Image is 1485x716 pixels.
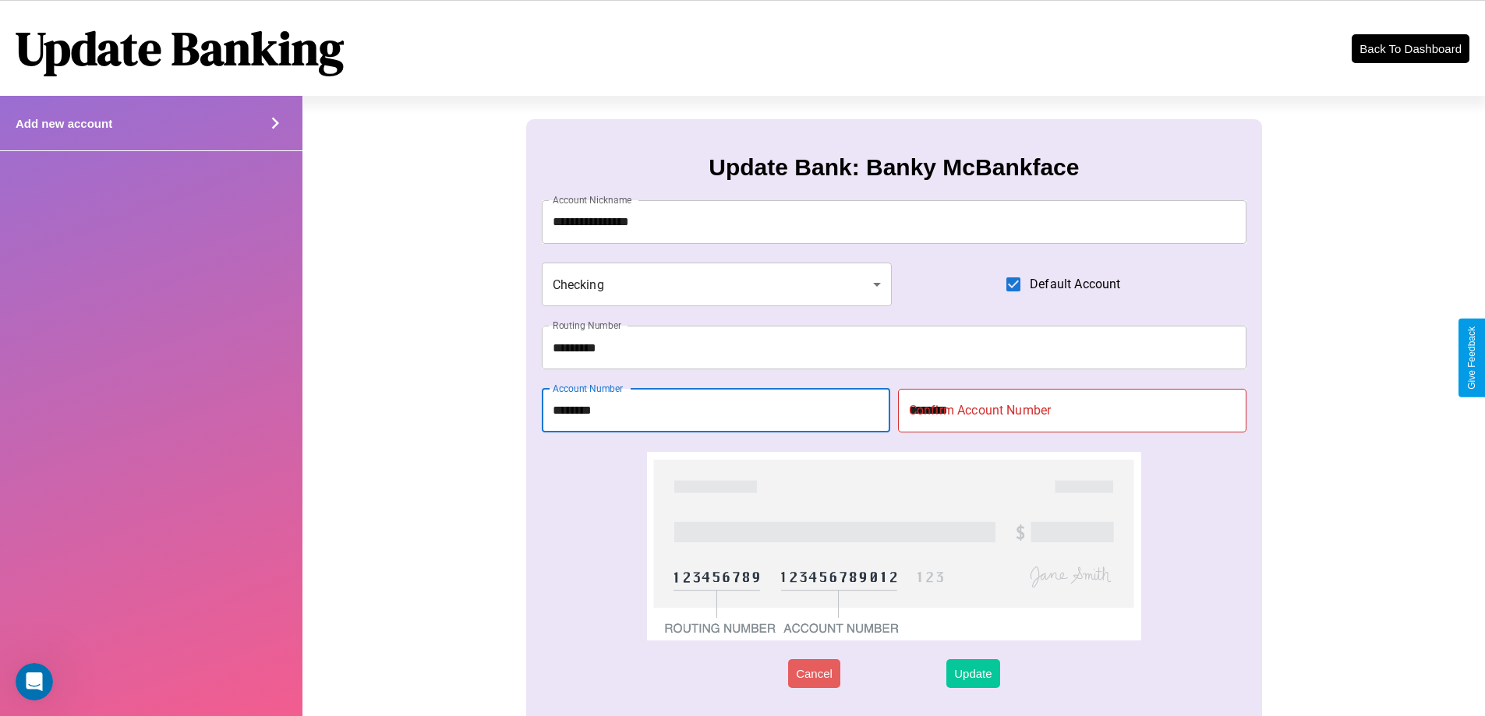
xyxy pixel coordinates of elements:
[16,117,112,130] h4: Add new account
[542,263,893,306] div: Checking
[1030,275,1120,294] span: Default Account
[1466,326,1477,390] div: Give Feedback
[788,659,840,688] button: Cancel
[1352,34,1469,63] button: Back To Dashboard
[553,319,621,332] label: Routing Number
[647,452,1140,640] img: check
[16,16,344,80] h1: Update Banking
[553,382,623,395] label: Account Number
[16,663,53,700] iframe: Intercom live chat
[709,154,1079,181] h3: Update Bank: Banky McBankface
[553,193,632,206] label: Account Nickname
[946,659,999,688] button: Update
